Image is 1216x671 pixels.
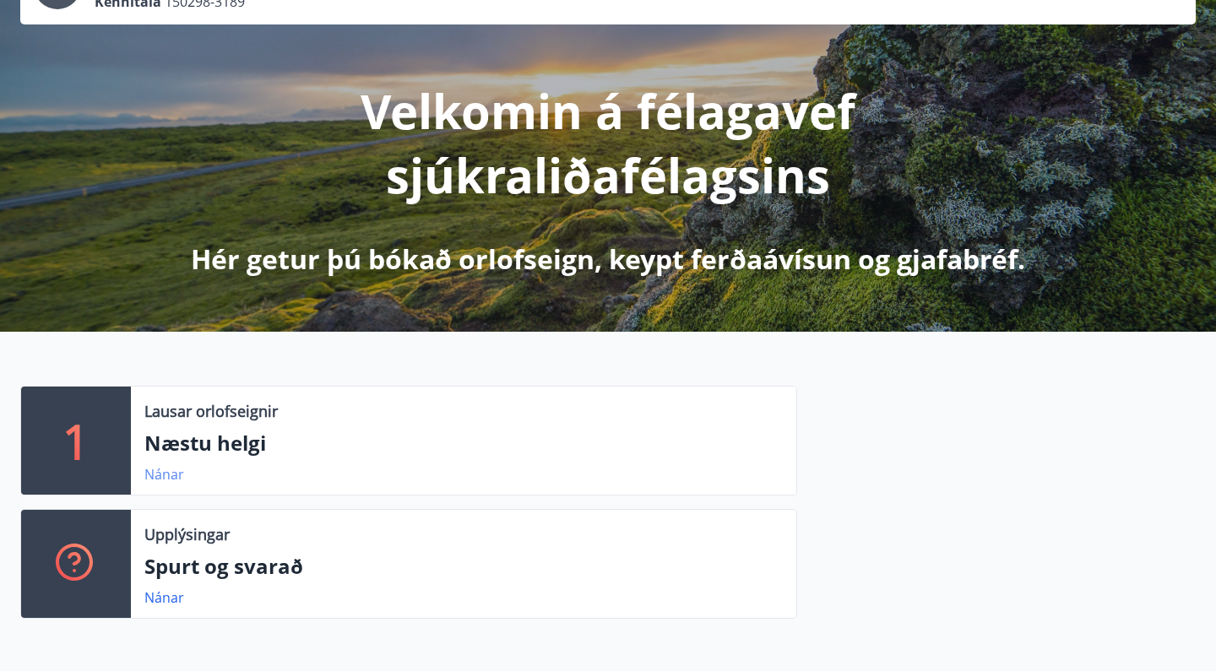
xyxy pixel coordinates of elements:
[144,523,230,545] p: Upplýsingar
[191,241,1025,278] p: Hér getur þú bókað orlofseign, keypt ferðaávísun og gjafabréf.
[144,465,184,484] a: Nánar
[144,429,783,457] p: Næstu helgi
[144,400,278,422] p: Lausar orlofseignir
[144,552,783,581] p: Spurt og svarað
[62,409,90,473] p: 1
[144,588,184,607] a: Nánar
[162,78,1054,207] p: Velkomin á félagavef sjúkraliðafélagsins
